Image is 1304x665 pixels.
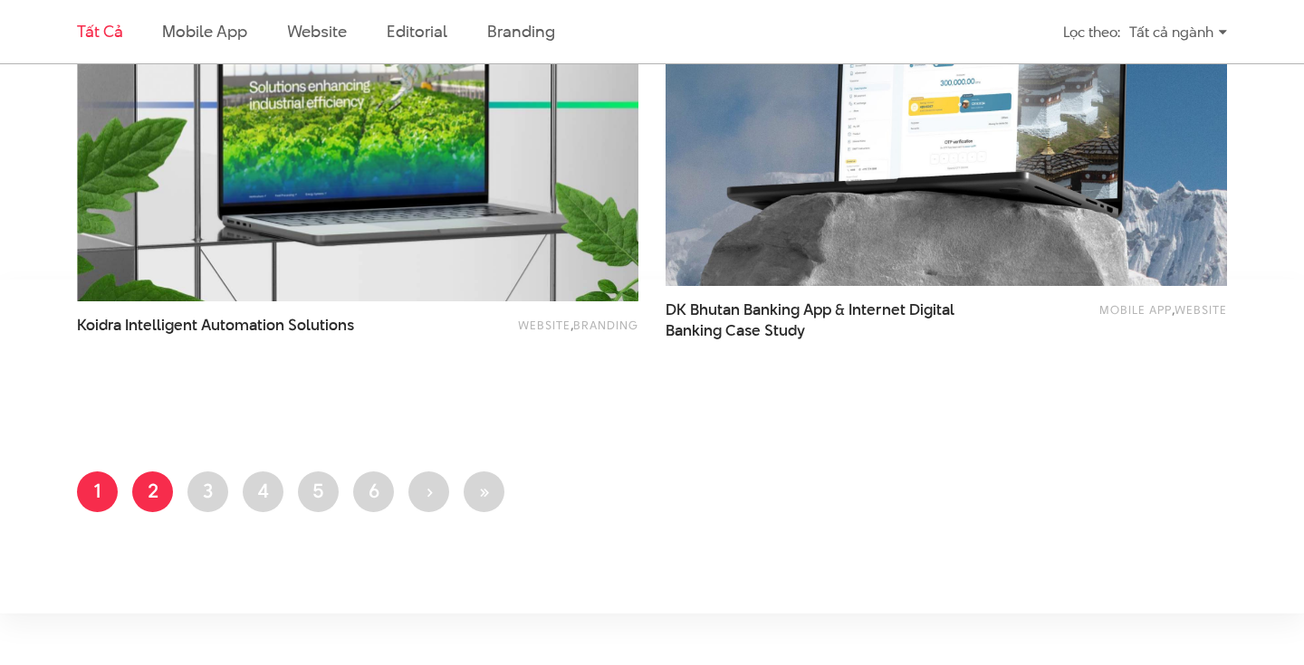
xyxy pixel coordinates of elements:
a: Koidra Intelligent Automation Solutions [77,315,386,356]
a: Mobile app [162,20,246,43]
a: 6 [353,471,394,512]
a: 5 [298,471,339,512]
a: Editorial [387,20,447,43]
div: Lọc theo: [1063,16,1120,48]
div: , [1002,299,1227,332]
a: Branding [573,317,638,333]
span: › [426,477,433,504]
a: Branding [487,20,554,43]
span: Koidra [77,314,121,336]
a: Website [518,317,570,333]
span: Automation [201,314,284,336]
a: Mobile app [1099,301,1172,318]
a: 3 [187,471,228,512]
span: Intelligent [125,314,197,336]
span: Solutions [288,314,354,336]
div: , [414,315,638,347]
a: 4 [243,471,283,512]
div: Tất cả ngành [1129,16,1227,48]
a: Website [287,20,347,43]
a: Tất cả [77,20,122,43]
span: DK Bhutan Banking App & Internet Digital [666,299,974,341]
a: Website [1175,301,1227,318]
a: 2 [132,471,173,512]
span: » [478,477,490,504]
span: Banking Case Study [666,320,805,341]
a: DK Bhutan Banking App & Internet DigitalBanking Case Study [666,299,974,341]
